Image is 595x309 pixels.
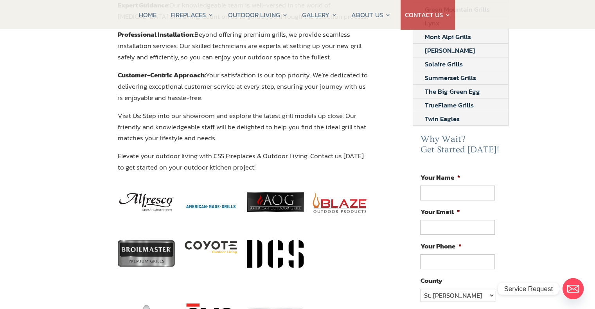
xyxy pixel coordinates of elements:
label: County [420,276,442,285]
p: Beyond offering premium grills, we provide seamless installation services. Our skilled technician... [118,29,369,70]
img: blaze-logo-2 [311,192,369,213]
a: Email [563,278,584,299]
img: american-made-grills-logo [182,192,239,221]
strong: Customer-Centric Approach: [118,70,206,80]
img: alfrescogrillslogo [118,192,175,211]
a: [PERSON_NAME] [413,44,487,57]
label: Your Email [420,207,460,216]
a: american-made-grills-logo [182,247,239,257]
a: TrueFlame Grills [413,98,485,112]
img: aog_full_logo_color [247,192,304,212]
p: Elevate your outdoor living with CSS Fireplaces & Outdoor Living. Contact us [DATE] to get starte... [118,150,369,173]
a: blaze outdoor grill outdoor kitchen jacksonville [311,205,369,216]
a: The Big Green Egg [413,85,492,98]
p: Your satisfaction is our top priority. We’re dedicated to delivering exceptional customer service... [118,70,369,110]
label: Your Phone [420,242,461,250]
a: Solaire Grills [413,57,475,71]
p: Visit Us: Step into our showroom and explore the latest grill models up close. Our friendly and k... [118,110,369,151]
label: Your Name [420,173,460,182]
strong: Professional Installation: [118,29,194,39]
a: Mont Alpi Grills [413,30,483,43]
h2: Why Wait? Get Started [DATE]! [420,134,501,159]
img: broilmastergrillslogo [118,240,175,267]
a: Alfresco grill logo [118,204,175,214]
a: aog grill for outdoor kitchens in jacksonville [247,204,304,214]
a: Alfresco grill logo [118,259,175,270]
a: american-made-grills-logo [182,213,239,223]
a: aog grill for outdoor kitchens in jacksonville [247,261,304,271]
img: dcsgrillslogo [247,240,304,268]
a: Twin Eagles [413,112,471,125]
a: Summerset Grills [413,71,488,84]
img: coyote-outdoor-living [182,240,239,254]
